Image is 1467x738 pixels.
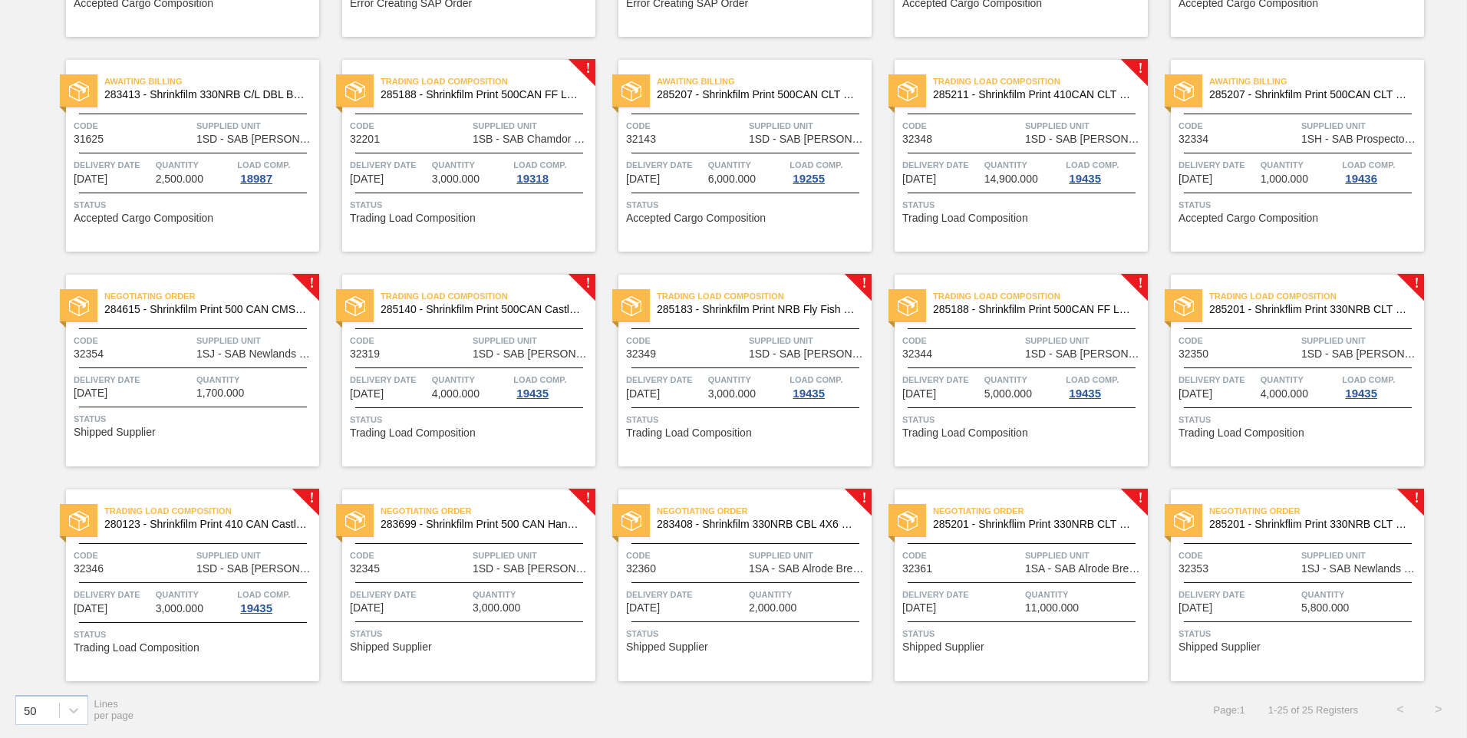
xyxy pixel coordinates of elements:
[657,304,859,315] span: 285183 - Shrinkfilm Print NRB Fly Fish Lemon PU
[350,412,592,427] span: Status
[1179,587,1297,602] span: Delivery Date
[1025,587,1144,602] span: Quantity
[1179,133,1208,145] span: 32334
[156,157,234,173] span: Quantity
[1179,641,1261,653] span: Shipped Supplier
[74,133,104,145] span: 31625
[1261,157,1339,173] span: Quantity
[74,411,315,427] span: Status
[902,133,932,145] span: 32348
[74,387,107,399] span: 10/04/2025
[432,173,480,185] span: 3,000.000
[790,372,842,387] span: Load Comp.
[513,387,552,400] div: 19435
[1066,372,1119,387] span: Load Comp.
[432,157,510,173] span: Quantity
[1301,563,1420,575] span: 1SJ - SAB Newlands Brewery
[1301,587,1420,602] span: Quantity
[350,427,476,439] span: Trading Load Composition
[1179,602,1212,614] span: 10/07/2025
[790,387,828,400] div: 19435
[1179,388,1212,400] span: 10/05/2025
[156,173,203,185] span: 2,500.000
[902,197,1144,213] span: Status
[1148,489,1424,681] a: !statusNegotiating Order285201 - Shrinkflim Print 330NRB CLT PU 25Code32353Supplied Unit1SJ - SAB...
[1025,563,1144,575] span: 1SA - SAB Alrode Brewery
[1179,213,1318,224] span: Accepted Cargo Composition
[902,626,1144,641] span: Status
[381,288,595,304] span: Trading Load Composition
[933,503,1148,519] span: Negotiating Order
[513,173,552,185] div: 19318
[1342,387,1380,400] div: 19435
[898,296,918,316] img: status
[902,563,932,575] span: 32361
[473,587,592,602] span: Quantity
[74,548,193,563] span: Code
[350,157,428,173] span: Delivery Date
[1148,60,1424,252] a: statusAwaiting Billing285207 - Shrinkfilm Print 500CAN CLT PU 25Code32334Supplied Unit1SH - SAB P...
[626,333,745,348] span: Code
[1342,157,1420,185] a: Load Comp.19436
[1268,704,1358,716] span: 1 - 25 of 25 Registers
[350,563,380,575] span: 32345
[749,563,868,575] span: 1SA - SAB Alrode Brewery
[749,587,868,602] span: Quantity
[1261,372,1339,387] span: Quantity
[74,197,315,213] span: Status
[350,173,384,185] span: 09/26/2025
[104,89,307,100] span: 283413 - Shrinkfilm 330NRB C/L DBL Booster 2
[1179,348,1208,360] span: 32350
[749,133,868,145] span: 1SD - SAB Rosslyn Brewery
[74,333,193,348] span: Code
[902,427,1028,439] span: Trading Load Composition
[74,348,104,360] span: 32354
[1301,333,1420,348] span: Supplied Unit
[319,60,595,252] a: !statusTrading Load Composition285188 - Shrinkfilm Print 500CAN FF Lemon PUCode32201Supplied Unit...
[898,511,918,531] img: status
[626,587,745,602] span: Delivery Date
[902,587,1021,602] span: Delivery Date
[74,627,315,642] span: Status
[1342,173,1380,185] div: 19436
[345,511,365,531] img: status
[69,81,89,101] img: status
[350,626,592,641] span: Status
[350,118,469,133] span: Code
[621,296,641,316] img: status
[1301,118,1420,133] span: Supplied Unit
[626,157,704,173] span: Delivery Date
[74,372,193,387] span: Delivery Date
[1179,548,1297,563] span: Code
[749,602,796,614] span: 2,000.000
[237,587,315,614] a: Load Comp.19435
[708,157,786,173] span: Quantity
[626,118,745,133] span: Code
[473,348,592,360] span: 1SD - SAB Rosslyn Brewery
[1025,548,1144,563] span: Supplied Unit
[902,118,1021,133] span: Code
[1179,118,1297,133] span: Code
[69,511,89,531] img: status
[657,519,859,530] span: 283408 - Shrinkfilm 330NRB CBL 4X6 Booster 2
[381,304,583,315] span: 285140 - Shrinkfilm Print 500CAN Castle Lager Cha
[237,602,275,614] div: 19435
[933,288,1148,304] span: Trading Load Composition
[432,388,480,400] span: 4,000.000
[381,89,583,100] span: 285188 - Shrinkfilm Print 500CAN FF Lemon PU
[156,603,203,614] span: 3,000.000
[1179,157,1257,173] span: Delivery Date
[1214,704,1245,716] span: Page : 1
[1209,304,1412,315] span: 285201 - Shrinkflim Print 330NRB CLT PU 25
[749,548,868,563] span: Supplied Unit
[1179,427,1304,439] span: Trading Load Composition
[626,388,660,400] span: 10/05/2025
[790,372,868,400] a: Load Comp.19435
[1179,333,1297,348] span: Code
[237,173,275,185] div: 18987
[1342,157,1395,173] span: Load Comp.
[350,388,384,400] span: 10/04/2025
[657,89,859,100] span: 285207 - Shrinkfilm Print 500CAN CLT PU 25
[1301,348,1420,360] span: 1SD - SAB Rosslyn Brewery
[984,157,1063,173] span: Quantity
